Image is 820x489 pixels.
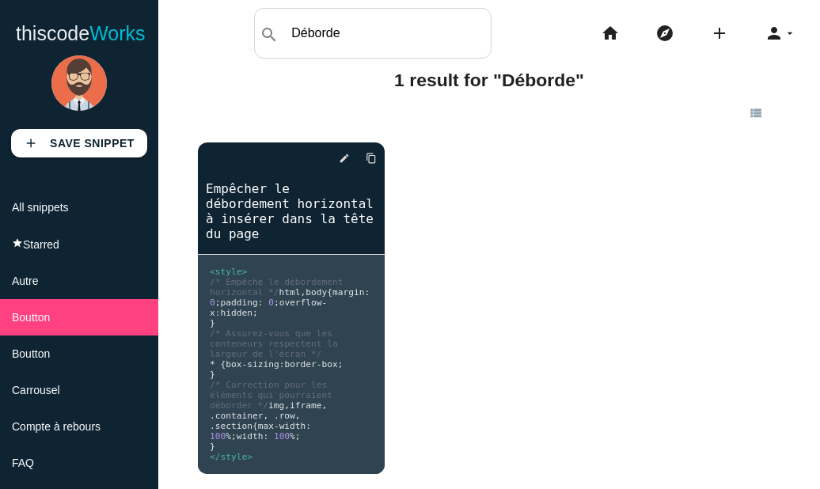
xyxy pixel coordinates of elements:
[226,431,236,442] span: %;
[655,8,674,59] i: explore
[339,144,350,172] i: edit
[24,129,38,157] i: add
[221,359,226,370] span: {
[215,298,221,308] span: ;
[252,421,258,431] span: {
[198,180,385,243] a: Empêcher le débordement horizontal à insérer dans la tête du page
[321,400,327,411] span: ,
[210,328,343,359] span: /* Assurez-vous que les conteneurs respectent la largeur de l'écran */
[12,347,50,360] span: Boutton
[322,298,328,308] span: -
[327,287,332,298] span: {
[221,308,252,318] span: hidden
[279,287,301,298] span: html
[274,431,290,442] span: 100
[12,311,50,324] span: Boutton
[338,359,344,370] span: ;
[279,421,306,431] span: width
[353,144,377,172] a: Copy to Clipboard
[215,421,252,431] span: section
[210,308,215,318] span: x
[16,8,146,59] a: thiscodeWorks
[274,411,279,421] span: .
[12,201,69,214] span: All snippets
[210,267,247,277] span: <style>
[210,421,215,431] span: .
[364,287,370,298] span: :
[366,144,377,172] i: content_copy
[274,298,279,308] span: ;
[215,411,264,421] span: container
[306,287,327,298] span: body
[51,55,107,111] img: man-5.png
[317,359,322,370] span: -
[210,318,215,328] span: }
[279,359,285,370] span: :
[241,359,247,370] span: -
[268,298,274,308] span: 0
[322,359,338,370] span: box
[226,359,241,370] span: box
[89,22,145,44] span: Works
[295,411,301,421] span: ,
[765,8,784,59] i: person
[252,308,258,318] span: ;
[210,298,215,308] span: 0
[279,411,295,421] span: row
[210,431,226,442] span: 100
[735,98,780,127] a: view_list
[12,384,60,396] span: Carrousel
[210,277,348,298] span: /* Empêche le débordement horizontal */
[710,8,729,59] i: add
[332,287,364,298] span: margin
[11,129,147,157] a: addSave Snippet
[301,287,306,298] span: ,
[784,8,796,59] i: arrow_drop_down
[50,137,135,150] b: Save Snippet
[12,275,38,287] span: Autre
[23,238,59,251] span: Starred
[210,380,338,411] span: /* Correction pour les éléments qui pourraient déborder */
[749,99,763,126] i: view_list
[284,359,316,370] span: border
[210,411,215,421] span: .
[263,411,268,421] span: ,
[274,421,279,431] span: -
[210,370,215,380] span: }
[12,457,34,469] span: FAQ
[601,8,620,59] i: home
[394,70,584,90] b: 1 result for "Déborde"
[268,400,284,411] span: img
[255,9,283,58] button: search
[326,144,350,172] a: edit
[210,452,252,462] span: </style>
[12,420,101,433] span: Compte à rebours
[215,308,221,318] span: :
[12,237,23,248] i: star
[306,421,311,431] span: :
[284,400,290,411] span: ,
[283,17,491,50] input: Search my snippets
[221,298,258,308] span: padding
[237,431,264,442] span: width
[258,298,264,308] span: :
[258,421,274,431] span: max
[290,431,300,442] span: %;
[290,400,321,411] span: iframe
[279,298,322,308] span: overflow
[260,9,279,60] i: search
[263,431,268,442] span: :
[210,442,215,452] span: }
[247,359,279,370] span: sizing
